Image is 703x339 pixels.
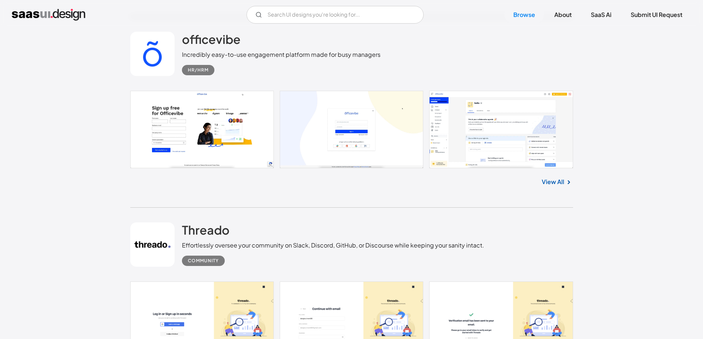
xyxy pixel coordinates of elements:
[188,66,209,75] div: HR/HRM
[188,256,219,265] div: Community
[182,222,230,241] a: Threado
[582,7,620,23] a: SaaS Ai
[12,9,85,21] a: home
[622,7,691,23] a: Submit UI Request
[182,222,230,237] h2: Threado
[182,32,241,46] h2: officevibe
[504,7,544,23] a: Browse
[182,32,241,50] a: officevibe
[247,6,424,24] form: Email Form
[542,177,564,186] a: View All
[545,7,580,23] a: About
[182,241,484,250] div: Effortlessly oversee your community on Slack, Discord, GitHub, or Discourse while keeping your sa...
[182,50,380,59] div: Incredibly easy-to-use engagement platform made for busy managers
[247,6,424,24] input: Search UI designs you're looking for...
